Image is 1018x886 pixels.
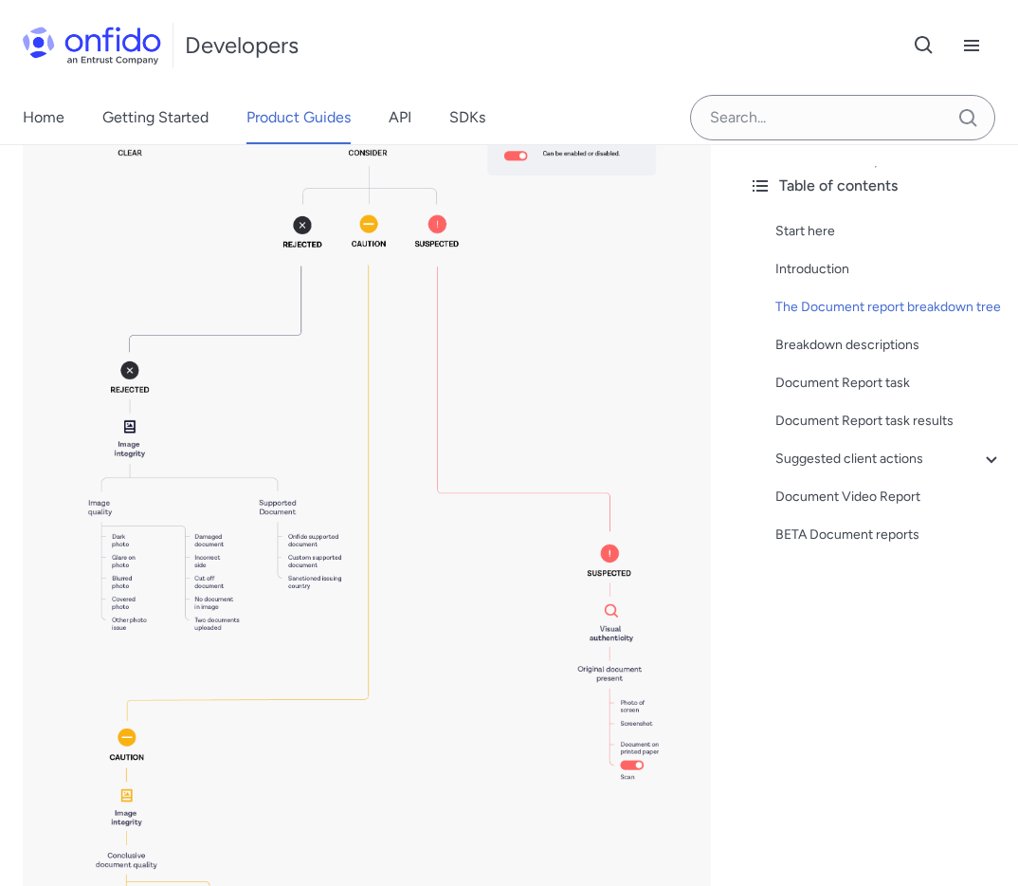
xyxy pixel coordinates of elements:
[948,22,995,69] button: Open navigation menu button
[775,372,1003,395] a: Document Report task
[749,175,1003,197] div: Table of contents
[775,410,1003,433] a: Document Report task results
[449,91,485,144] a: SDKs
[960,34,983,57] svg: Open navigation menu button
[775,486,1003,508] a: Document Video Report
[913,34,936,57] svg: Open search button
[775,334,1003,357] a: Breakdown descriptions
[775,524,1003,546] a: BETA Document reports
[185,30,299,61] h1: Developers
[246,91,351,144] a: Product Guides
[690,95,995,140] input: Onfido search input field
[23,91,64,144] a: Home
[775,296,1003,319] a: The Document report breakdown tree
[775,448,1003,471] a: Suggested client actions
[23,27,161,65] img: Onfido Logo
[775,258,1003,281] a: Introduction
[102,91,209,144] a: Getting Started
[775,220,1003,243] a: Start here
[900,22,948,69] button: Open search button
[389,91,411,144] a: API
